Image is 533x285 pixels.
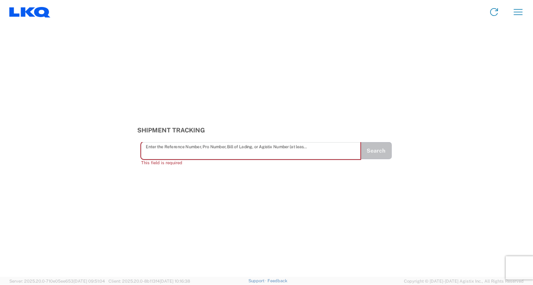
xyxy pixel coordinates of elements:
[248,278,268,283] a: Support
[267,278,287,283] a: Feedback
[73,279,105,283] span: [DATE] 09:51:04
[9,279,105,283] span: Server: 2025.20.0-710e05ee653
[137,127,396,134] h3: Shipment Tracking
[160,279,190,283] span: [DATE] 10:16:38
[404,278,524,285] span: Copyright © [DATE]-[DATE] Agistix Inc., All Rights Reserved
[141,159,360,166] div: This field is required
[108,279,190,283] span: Client: 2025.20.0-8b113f4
